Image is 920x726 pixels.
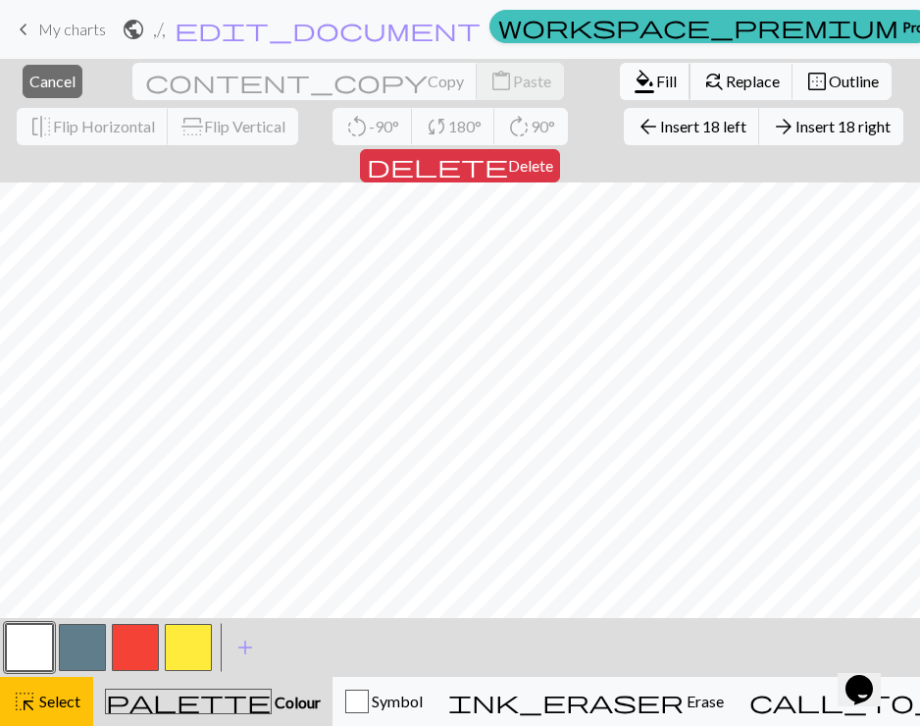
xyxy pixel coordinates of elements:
span: ink_eraser [448,688,684,715]
span: Erase [684,692,724,710]
a: My charts [12,13,106,46]
span: add [233,634,257,661]
button: Insert 18 left [624,108,760,145]
span: workspace_premium [498,13,898,40]
span: flip [29,113,53,140]
button: Copy [132,63,478,100]
span: rotate_right [507,113,531,140]
span: Flip Vertical [204,117,285,135]
span: Delete [508,156,553,175]
button: 90° [494,108,568,145]
span: arrow_back [637,113,660,140]
span: rotate_left [345,113,369,140]
span: Cancel [29,72,76,90]
span: public [122,16,145,43]
span: keyboard_arrow_left [12,16,35,43]
button: Delete [360,149,560,182]
button: Insert 18 right [759,108,903,145]
span: highlight_alt [13,688,36,715]
span: Select [36,692,80,710]
span: delete [367,152,508,180]
span: Replace [726,72,780,90]
span: edit_document [175,16,481,43]
button: 180° [412,108,495,145]
span: Copy [428,72,464,90]
button: Erase [435,677,737,726]
span: format_color_fill [633,68,656,95]
button: Outline [792,63,892,100]
span: Colour [272,693,321,711]
span: 180° [448,117,482,135]
span: 90° [531,117,555,135]
span: Insert 18 right [795,117,891,135]
span: arrow_forward [772,113,795,140]
button: Flip Vertical [168,108,298,145]
span: palette [106,688,271,715]
span: border_outer [805,68,829,95]
button: Replace [690,63,793,100]
button: Flip Horizontal [17,108,169,145]
span: Fill [656,72,677,90]
span: find_replace [702,68,726,95]
span: -90° [369,117,399,135]
span: content_copy [145,68,428,95]
button: Cancel [23,65,82,98]
h2: , / , [153,18,166,40]
button: Symbol [332,677,435,726]
span: My charts [38,20,106,38]
span: Insert 18 left [660,117,746,135]
iframe: chat widget [838,648,900,706]
button: Fill [620,63,690,100]
span: sync [425,113,448,140]
span: Outline [829,72,879,90]
button: Colour [93,677,332,726]
button: -90° [332,108,413,145]
span: Flip Horizontal [53,117,155,135]
span: flip [179,115,206,138]
span: Symbol [369,692,423,710]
